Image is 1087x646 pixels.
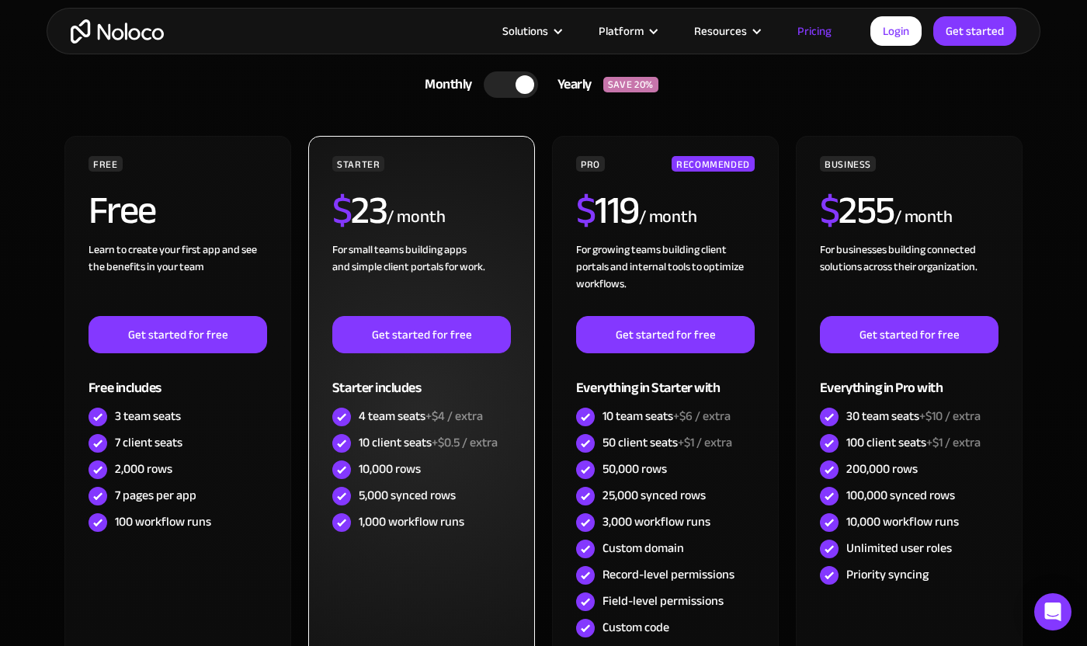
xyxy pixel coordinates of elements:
div: 2,000 rows [115,460,172,478]
div: Platform [599,21,644,41]
div: Everything in Starter with [576,353,755,404]
a: Get started [933,16,1016,46]
div: Solutions [483,21,579,41]
div: STARTER [332,156,384,172]
h2: 23 [332,191,387,230]
div: 10,000 workflow runs [846,513,959,530]
div: 7 client seats [115,434,182,451]
div: 7 pages per app [115,487,196,504]
div: Field-level permissions [603,592,724,610]
div: 10 team seats [603,408,731,425]
div: Free includes [89,353,267,404]
div: 3 team seats [115,408,181,425]
span: +$1 / extra [926,431,981,454]
div: Learn to create your first app and see the benefits in your team ‍ [89,241,267,316]
span: +$1 / extra [678,431,732,454]
div: 3,000 workflow runs [603,513,710,530]
div: Resources [675,21,778,41]
div: Solutions [502,21,548,41]
div: Yearly [538,73,603,96]
div: 100,000 synced rows [846,487,955,504]
div: 200,000 rows [846,460,918,478]
span: $ [820,174,839,247]
div: 10 client seats [359,434,498,451]
div: BUSINESS [820,156,876,172]
div: Custom code [603,619,669,636]
div: FREE [89,156,123,172]
div: SAVE 20% [603,77,658,92]
a: Get started for free [576,316,755,353]
div: For growing teams building client portals and internal tools to optimize workflows. [576,241,755,316]
span: $ [576,174,596,247]
div: Starter includes [332,353,511,404]
div: Priority syncing [846,566,929,583]
div: 50,000 rows [603,460,667,478]
h2: Free [89,191,156,230]
div: 100 client seats [846,434,981,451]
div: Platform [579,21,675,41]
a: Get started for free [820,316,998,353]
div: Open Intercom Messenger [1034,593,1071,630]
span: $ [332,174,352,247]
div: 30 team seats [846,408,981,425]
a: Get started for free [89,316,267,353]
div: / month [387,205,445,230]
div: Resources [694,21,747,41]
h2: 255 [820,191,894,230]
div: 25,000 synced rows [603,487,706,504]
div: 4 team seats [359,408,483,425]
span: +$6 / extra [673,405,731,428]
div: 100 workflow runs [115,513,211,530]
div: 50 client seats [603,434,732,451]
div: / month [894,205,953,230]
h2: 119 [576,191,639,230]
div: 1,000 workflow runs [359,513,464,530]
span: +$10 / extra [919,405,981,428]
span: +$4 / extra [425,405,483,428]
div: For small teams building apps and simple client portals for work. ‍ [332,241,511,316]
div: Record-level permissions [603,566,735,583]
div: RECOMMENDED [672,156,755,172]
span: +$0.5 / extra [432,431,498,454]
div: / month [639,205,697,230]
div: Everything in Pro with [820,353,998,404]
div: Monthly [405,73,484,96]
a: Pricing [778,21,851,41]
div: PRO [576,156,605,172]
div: 5,000 synced rows [359,487,456,504]
div: 10,000 rows [359,460,421,478]
a: Login [870,16,922,46]
div: Unlimited user roles [846,540,952,557]
div: For businesses building connected solutions across their organization. ‍ [820,241,998,316]
a: Get started for free [332,316,511,353]
div: Custom domain [603,540,684,557]
a: home [71,19,164,43]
